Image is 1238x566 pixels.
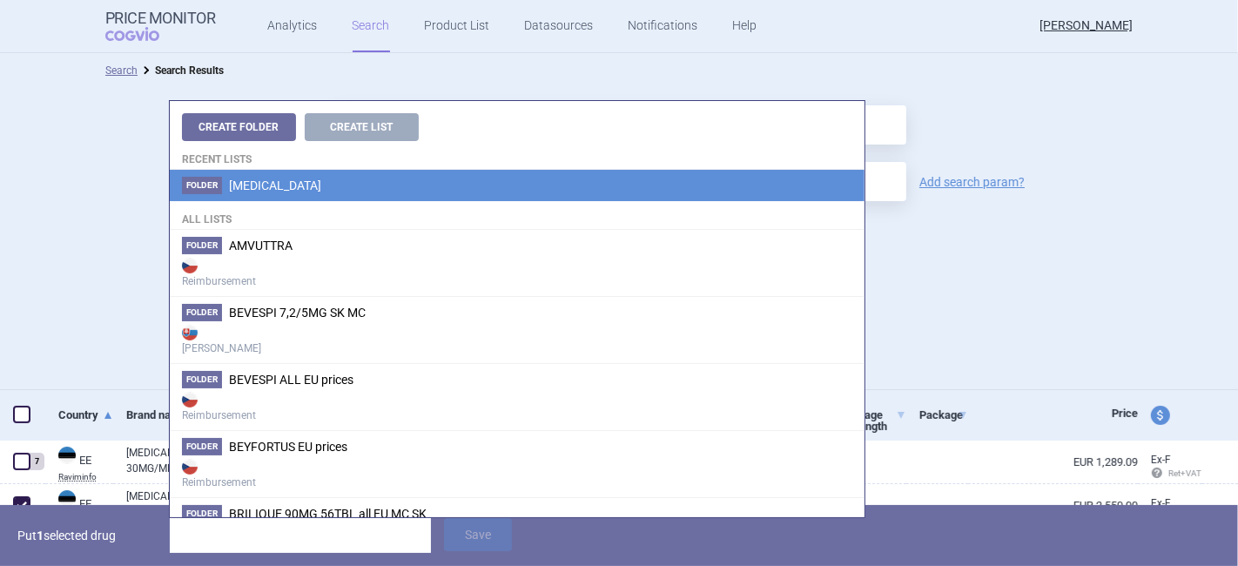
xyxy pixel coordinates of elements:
[182,254,852,289] strong: Reimbursement
[182,438,222,455] span: Folder
[1151,454,1171,466] span: Ex-factory price
[170,201,865,230] h4: All lists
[170,141,865,170] h4: Recent lists
[105,10,216,43] a: Price MonitorCOGVIO
[182,388,852,423] strong: Reimbursement
[37,529,44,542] strong: 1
[105,27,184,41] span: COGVIO
[229,507,427,521] span: BRILIQUE 90MG 56TBL all EU MC SK
[105,64,138,77] a: Search
[138,62,224,79] li: Search Results
[229,440,347,454] span: BEYFORTUS EU prices
[105,62,138,79] li: Search
[182,304,222,321] span: Folder
[182,321,852,356] strong: [PERSON_NAME]
[155,64,224,77] strong: Search Results
[29,453,44,470] div: 7
[105,10,216,27] strong: Price Monitor
[1138,491,1202,531] a: Ex-F
[182,505,222,522] span: Folder
[58,394,113,436] a: Country
[126,445,367,476] a: [MEDICAL_DATA] SÜSTELAHUS PEN-SÜSTLIS 30MG/ML 1ML
[1112,407,1138,420] span: Price
[45,489,113,525] a: EEEE
[58,447,76,464] img: Estonia
[182,459,198,475] img: CZ
[1138,448,1202,488] a: Ex-F Ret+VAT calc
[126,489,367,520] a: [MEDICAL_DATA] SÜSTELAHUS PEN-SÜSTLIS 30MG/ML 1ML N1
[45,445,113,482] a: EEEERaviminfo
[58,473,113,482] abbr: Raviminfo — Raviminfo database by Apteekide Infotehnoloogia (pharmacy prices), Estonia.
[182,177,222,194] span: Folder
[229,373,353,387] span: BEVESPI ALL EU prices
[182,455,852,490] strong: Reimbursement
[229,179,321,192] span: FASENRA
[182,113,296,141] button: Create Folder
[444,518,512,551] button: Save
[58,490,76,508] img: Estonia
[182,392,198,408] img: CZ
[182,371,222,388] span: Folder
[229,306,366,320] span: BEVESPI 7,2/5MG SK MC
[1151,468,1218,478] span: Ret+VAT calc
[229,239,293,253] span: AMVUTTRA
[1151,497,1171,509] span: Ex-factory price
[17,518,157,553] p: Put selected drug
[182,325,198,340] img: SK
[182,237,222,254] span: Folder
[845,394,906,448] a: Dosage strength
[305,113,419,141] button: Create List
[968,484,1138,527] a: EUR 2,550.00
[919,394,968,436] a: Package
[968,441,1138,483] a: EUR 1,289.09
[182,258,198,273] img: CZ
[919,176,1025,188] a: Add search param?
[126,394,367,436] a: Brand name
